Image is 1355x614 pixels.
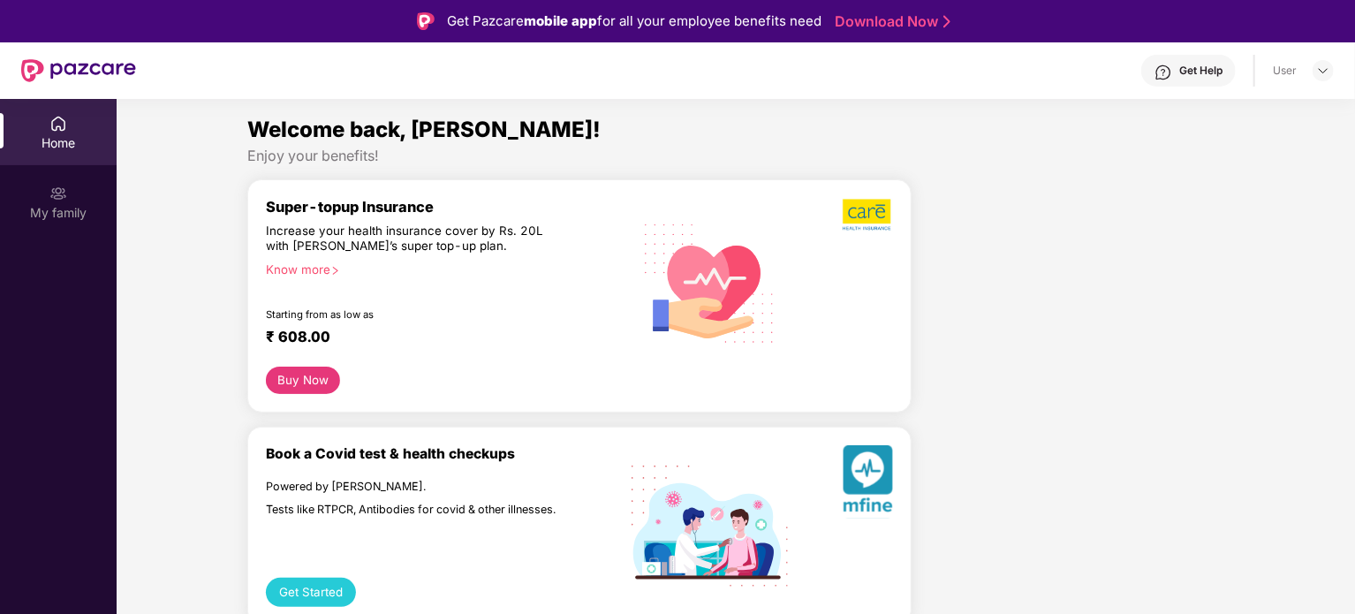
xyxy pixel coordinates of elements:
div: Know more [266,262,621,275]
img: svg+xml;base64,PHN2ZyBpZD0iSG9tZSIgeG1sbnM9Imh0dHA6Ly93d3cudzMub3JnLzIwMDAvc3ZnIiB3aWR0aD0iMjAiIG... [49,115,67,133]
div: Super-topup Insurance [266,198,632,216]
span: Welcome back, [PERSON_NAME]! [247,117,601,142]
strong: mobile app [524,12,597,29]
div: ₹ 608.00 [266,328,614,349]
span: right [330,266,340,276]
img: New Pazcare Logo [21,59,136,82]
div: Enjoy your benefits! [247,147,1225,165]
div: Get Pazcare for all your employee benefits need [447,11,821,32]
img: Logo [417,12,435,30]
img: Stroke [943,12,950,31]
div: Increase your health insurance cover by Rs. 20L with [PERSON_NAME]’s super top-up plan. [266,224,556,255]
div: Get Help [1179,64,1223,78]
div: Tests like RTPCR, Antibodies for covid & other illnesses. [266,503,556,518]
img: svg+xml;base64,PHN2ZyBpZD0iSGVscC0zMngzMiIgeG1sbnM9Imh0dHA6Ly93d3cudzMub3JnLzIwMDAvc3ZnIiB3aWR0aD... [1154,64,1172,81]
img: svg+xml;base64,PHN2ZyB4bWxucz0iaHR0cDovL3d3dy53My5vcmcvMjAwMC9zdmciIHhtbG5zOnhsaW5rPSJodHRwOi8vd3... [843,445,893,519]
img: svg+xml;base64,PHN2ZyBpZD0iRHJvcGRvd24tMzJ4MzIiIHhtbG5zPSJodHRwOi8vd3d3LnczLm9yZy8yMDAwL3N2ZyIgd2... [1316,64,1330,78]
img: svg+xml;base64,PHN2ZyB4bWxucz0iaHR0cDovL3d3dy53My5vcmcvMjAwMC9zdmciIHhtbG5zOnhsaW5rPSJodHRwOi8vd3... [632,202,789,362]
div: Starting from as low as [266,308,556,321]
img: b5dec4f62d2307b9de63beb79f102df3.png [843,198,893,231]
button: Buy Now [266,367,341,394]
div: Powered by [PERSON_NAME]. [266,480,556,495]
img: svg+xml;base64,PHN2ZyB3aWR0aD0iMjAiIGhlaWdodD0iMjAiIHZpZXdCb3g9IjAgMCAyMCAyMCIgZmlsbD0ibm9uZSIgeG... [49,185,67,202]
button: Get Started [266,578,357,606]
div: User [1273,64,1297,78]
a: Download Now [835,12,945,31]
img: svg+xml;base64,PHN2ZyB4bWxucz0iaHR0cDovL3d3dy53My5vcmcvMjAwMC9zdmciIHdpZHRoPSIxOTIiIGhlaWdodD0iMT... [632,466,789,587]
div: Book a Covid test & health checkups [266,445,632,462]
